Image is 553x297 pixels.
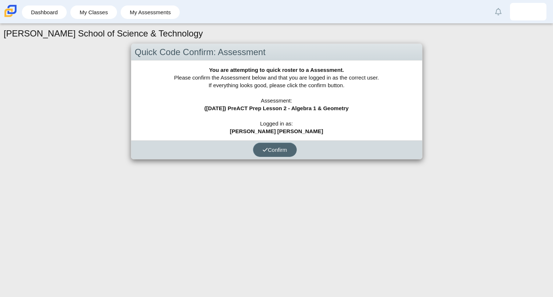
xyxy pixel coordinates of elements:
b: ([DATE]) PreACT Prep Lesson 2 - Algebra 1 & Geometry [205,105,349,111]
a: My Classes [74,5,113,19]
b: You are attempting to quick roster to a Assessment. [209,67,344,73]
div: Please confirm the Assessment below and that you are logged in as the correct user. If everything... [131,61,422,140]
a: My Assessments [124,5,176,19]
div: Quick Code Confirm: Assessment [131,44,422,61]
img: alexander.ladinoba.GhYOY9 [522,6,534,18]
a: alexander.ladinoba.GhYOY9 [510,3,546,20]
span: Confirm [262,147,287,153]
a: Alerts [490,4,506,20]
h1: [PERSON_NAME] School of Science & Technology [4,27,203,40]
img: Carmen School of Science & Technology [3,3,18,19]
a: Dashboard [26,5,63,19]
button: Confirm [253,143,297,157]
b: [PERSON_NAME] [PERSON_NAME] [230,128,323,134]
a: Carmen School of Science & Technology [3,13,18,20]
